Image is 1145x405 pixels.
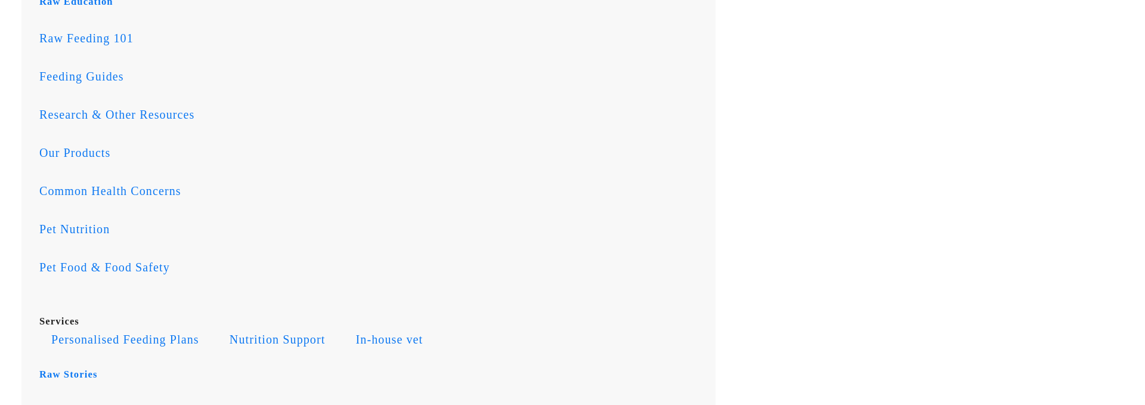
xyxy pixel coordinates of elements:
div: Research & Other Resources [39,105,706,124]
a: Our Products [39,127,706,178]
a: Common Health Concerns [39,165,706,217]
div: Raw Feeding 101 [39,29,706,48]
a: Pet Food & Food Safety [39,242,706,293]
a: Pet Nutrition [39,203,706,255]
a: Raw Stories [39,369,97,380]
a: Personalised Feeding Plans [39,333,214,346]
a: In-house vet [344,333,438,346]
h5: Services [39,314,706,330]
a: Nutrition Support [218,333,341,346]
div: Common Health Concerns [39,181,706,200]
div: Feeding Guides [39,67,706,86]
a: Feeding Guides [39,51,706,102]
a: Research & Other Resources [39,89,706,140]
div: Our Products [39,143,706,162]
div: Pet Food & Food Safety [39,258,706,277]
a: Raw Feeding 101 [39,13,706,64]
div: Pet Nutrition [39,219,706,239]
